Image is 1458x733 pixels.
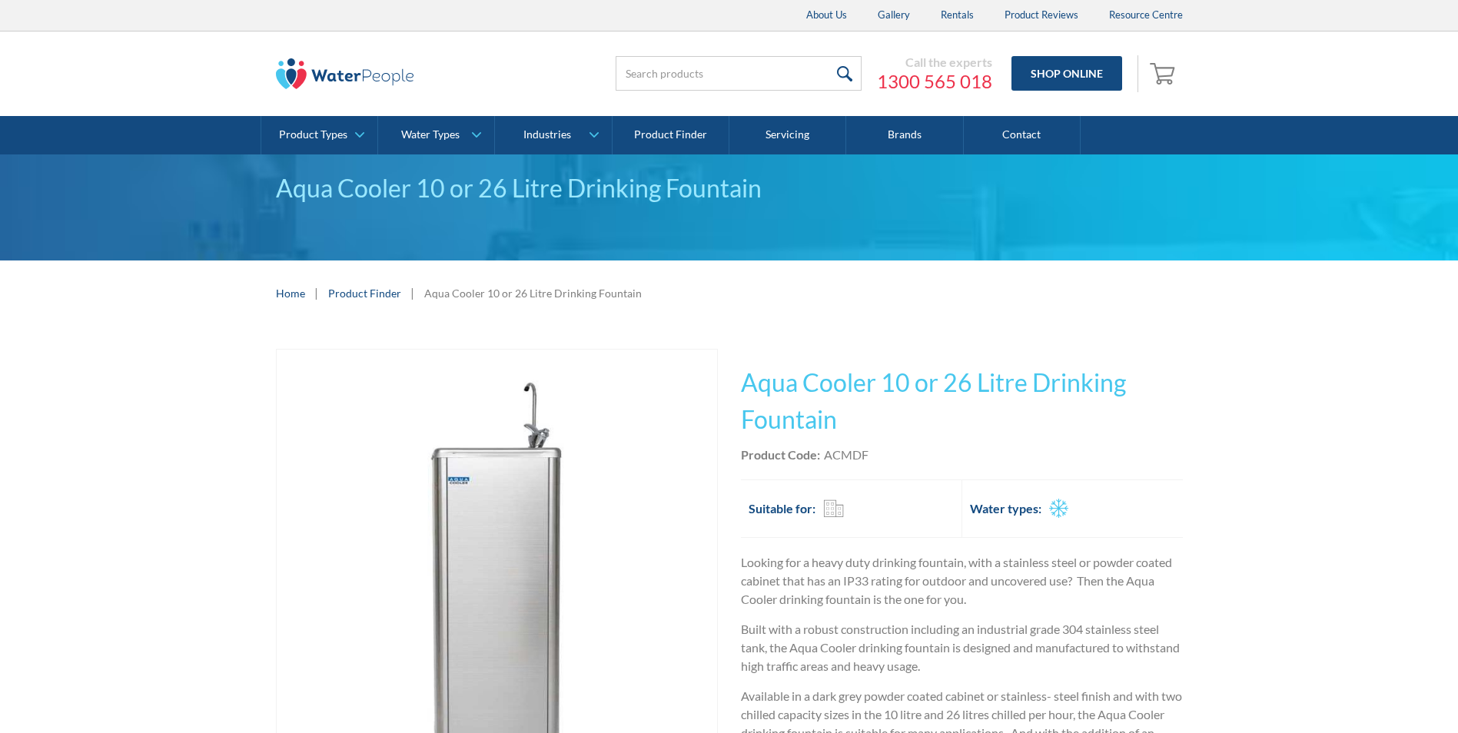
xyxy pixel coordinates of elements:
a: Contact [964,116,1081,154]
a: Open empty cart [1146,55,1183,92]
img: shopping cart [1150,61,1179,85]
div: Product Types [279,128,347,141]
a: Product Types [261,116,377,154]
div: Call the experts [877,55,992,70]
div: | [313,284,320,302]
a: Brands [846,116,963,154]
a: Servicing [729,116,846,154]
a: Product Finder [328,285,401,301]
h1: Aqua Cooler 10 or 26 Litre Drinking Fountain [741,364,1183,438]
p: Built with a robust construction including an industrial grade 304 stainless steel tank, the Aqua... [741,620,1183,675]
div: Aqua Cooler 10 or 26 Litre Drinking Fountain [276,170,1183,207]
h2: Water types: [970,499,1041,518]
a: Water Types [378,116,494,154]
h2: Suitable for: [749,499,815,518]
p: Looking for a heavy duty drinking fountain, with a stainless steel or powder coated cabinet that ... [741,553,1183,609]
input: Search products [616,56,862,91]
img: The Water People [276,58,414,89]
div: Water Types [401,128,460,141]
a: Industries [495,116,611,154]
a: Shop Online [1011,56,1122,91]
strong: Product Code: [741,447,820,462]
div: Industries [523,128,571,141]
a: Home [276,285,305,301]
a: 1300 565 018 [877,70,992,93]
div: ACMDF [824,446,868,464]
a: Product Finder [613,116,729,154]
div: Aqua Cooler 10 or 26 Litre Drinking Fountain [424,285,642,301]
div: | [409,284,417,302]
iframe: podium webchat widget bubble [1304,656,1458,733]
